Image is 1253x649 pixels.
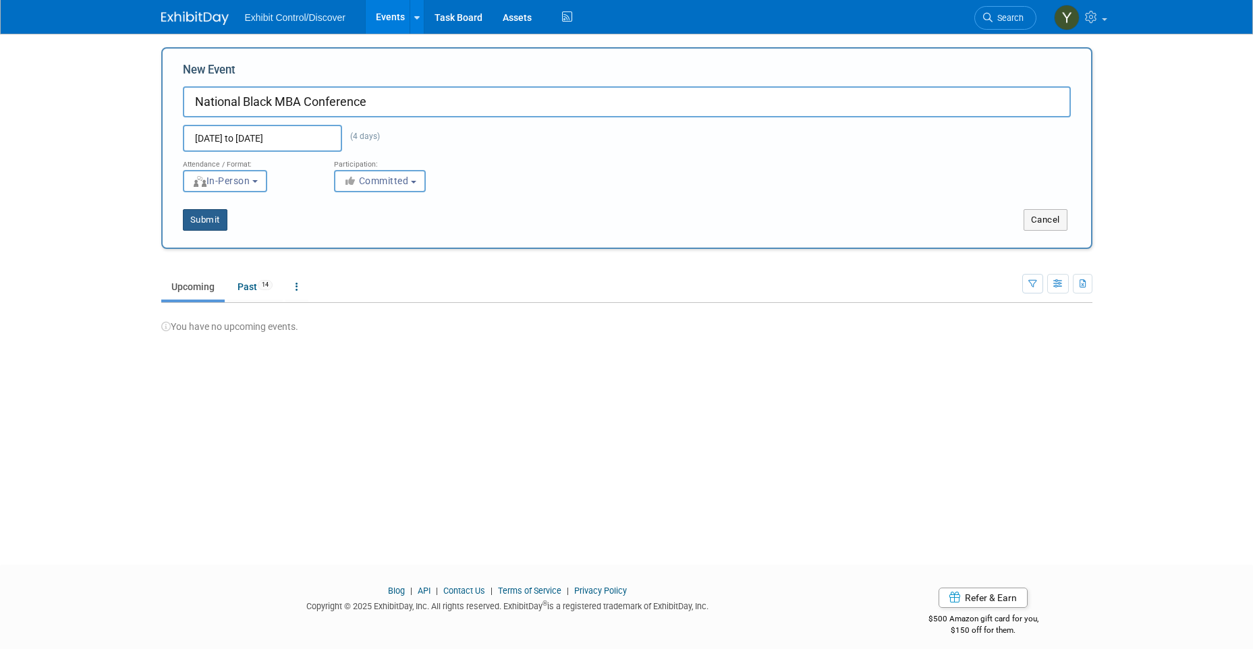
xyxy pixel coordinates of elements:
span: | [433,586,441,596]
button: Committed [334,170,426,192]
div: $150 off for them. [874,625,1092,636]
div: Participation: [334,152,465,169]
a: Search [974,6,1036,30]
div: $500 Amazon gift card for you, [874,604,1092,636]
sup: ® [542,600,547,607]
a: Past14 [227,274,283,300]
label: New Event [183,62,235,83]
span: Search [993,13,1024,23]
button: Cancel [1024,209,1067,231]
a: Contact Us [443,586,485,596]
span: In-Person [192,175,250,186]
span: (4 days) [342,132,380,141]
a: Blog [388,586,405,596]
span: | [407,586,416,596]
button: Submit [183,209,227,231]
a: Terms of Service [498,586,561,596]
div: Attendance / Format: [183,152,314,169]
span: 14 [258,280,273,290]
img: ExhibitDay [161,11,229,25]
button: In-Person [183,170,267,192]
input: Start Date - End Date [183,125,342,152]
a: Upcoming [161,274,225,300]
a: Refer & Earn [939,588,1028,608]
span: Exhibit Control/Discover [245,12,345,23]
div: Copyright © 2025 ExhibitDay, Inc. All rights reserved. ExhibitDay is a registered trademark of Ex... [161,597,855,613]
a: API [418,586,430,596]
input: Name of Trade Show / Conference [183,86,1071,117]
span: Committed [343,175,409,186]
span: | [487,586,496,596]
a: Privacy Policy [574,586,627,596]
span: You have no upcoming events. [161,321,298,332]
span: | [563,586,572,596]
img: Yliana Perez [1054,5,1080,30]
